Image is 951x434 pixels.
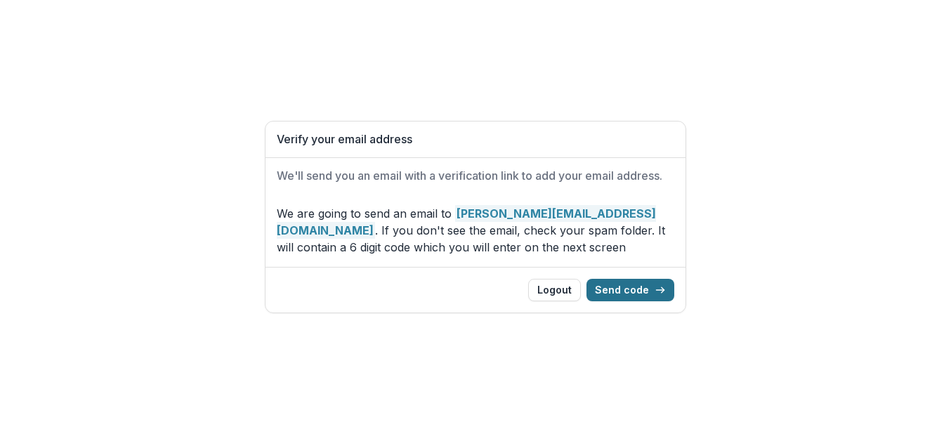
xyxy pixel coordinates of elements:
[277,205,674,256] p: We are going to send an email to . If you don't see the email, check your spam folder. It will co...
[528,279,581,301] button: Logout
[586,279,674,301] button: Send code
[277,133,674,146] h1: Verify your email address
[277,205,656,239] strong: [PERSON_NAME][EMAIL_ADDRESS][DOMAIN_NAME]
[277,169,674,183] h2: We'll send you an email with a verification link to add your email address.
